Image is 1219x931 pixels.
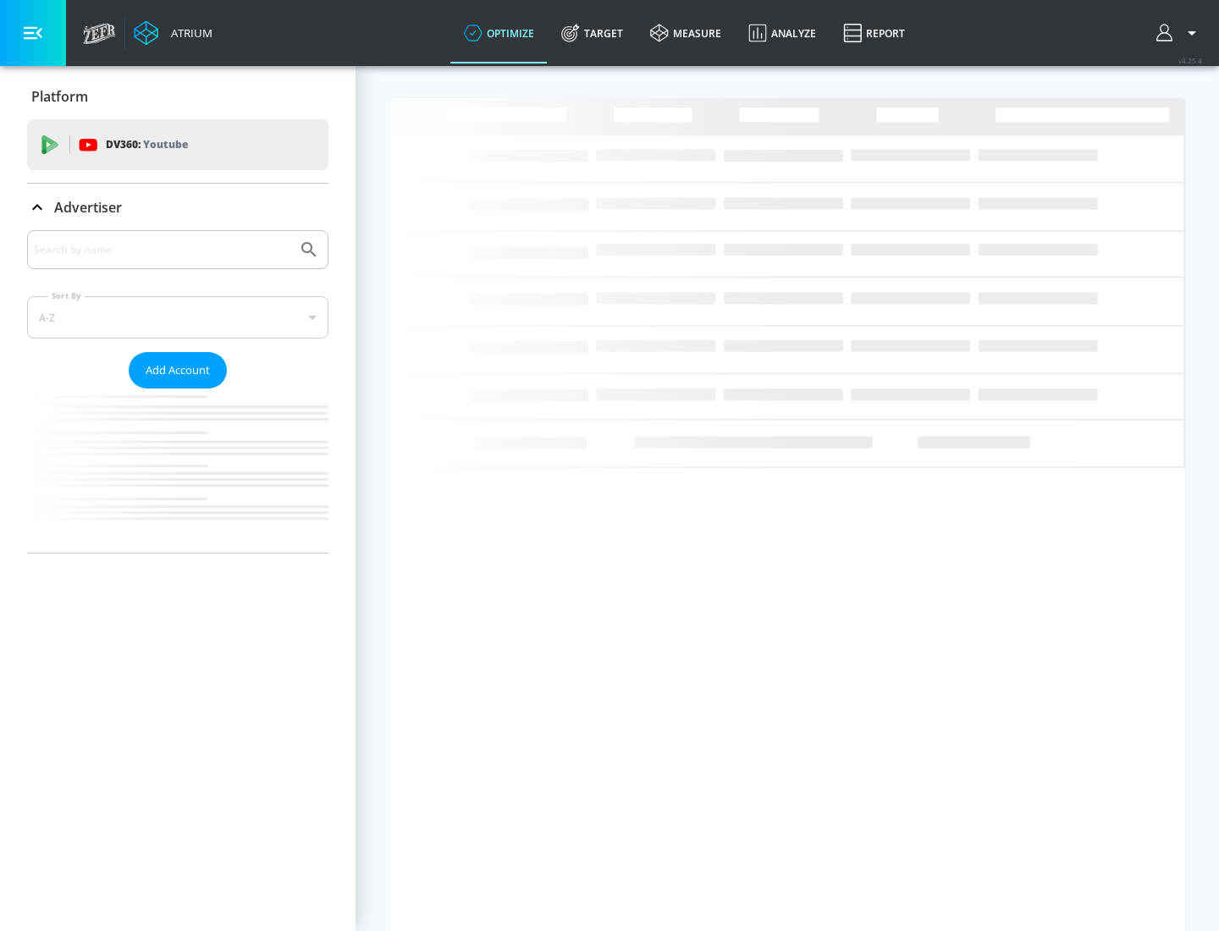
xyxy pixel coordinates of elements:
[27,388,328,553] nav: list of Advertiser
[143,135,188,153] p: Youtube
[27,184,328,231] div: Advertiser
[450,3,548,63] a: optimize
[27,230,328,553] div: Advertiser
[637,3,735,63] a: measure
[48,290,85,301] label: Sort By
[106,135,188,154] p: DV360:
[129,352,227,388] button: Add Account
[34,239,290,261] input: Search by name
[27,119,328,170] div: DV360: Youtube
[164,25,212,41] div: Atrium
[27,73,328,120] div: Platform
[27,296,328,339] div: A-Z
[31,87,88,106] p: Platform
[735,3,830,63] a: Analyze
[134,20,212,46] a: Atrium
[54,198,122,217] p: Advertiser
[1178,56,1202,65] span: v 4.25.4
[548,3,637,63] a: Target
[830,3,918,63] a: Report
[146,361,210,380] span: Add Account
